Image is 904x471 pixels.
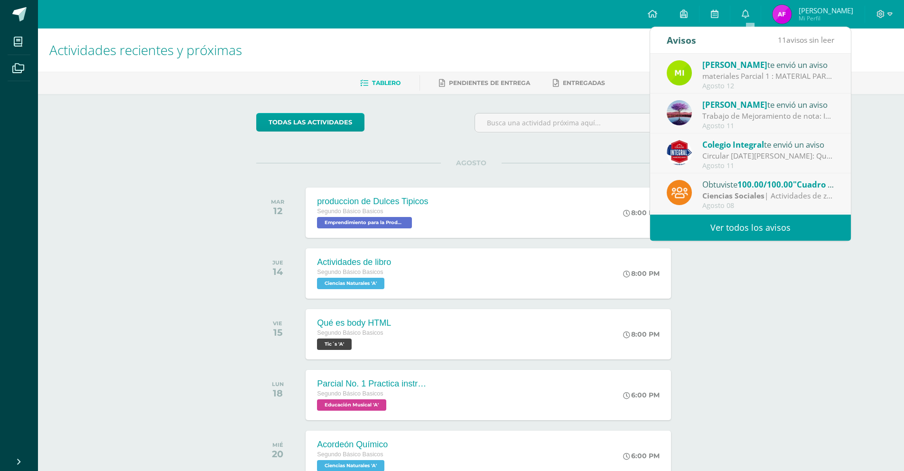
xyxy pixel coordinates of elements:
[702,59,767,70] span: [PERSON_NAME]
[667,140,692,165] img: 3d8ecf278a7f74c562a74fe44b321cd5.png
[317,390,383,397] span: Segundo Básico Basicos
[273,320,282,327] div: VIE
[317,330,383,336] span: Segundo Básico Basicos
[317,217,412,228] span: Emprendimiento para la Productividad 'A'
[317,399,386,411] span: Educación Musical 'A'
[317,339,352,350] span: Tic´s 'A'
[799,6,853,15] span: [PERSON_NAME]
[372,79,401,86] span: Tablero
[773,5,792,24] img: 1a07ec3e41e95aaca7e8acddd88a93be.png
[702,82,834,90] div: Agosto 12
[778,35,834,45] span: avisos sin leer
[273,327,282,338] div: 15
[317,278,384,289] span: Ciencias Naturales 'A'
[623,452,660,460] div: 6:00 PM
[317,318,391,328] div: Qué es body HTML
[553,75,605,91] a: Entregadas
[317,440,388,450] div: Acordeón Químico
[702,190,764,201] strong: Ciencias Sociales
[702,111,834,122] div: Trabajo de Mejoramiento de nota: Instrucciones generales: Este PMA está diseñado para ayudarte a ...
[439,75,530,91] a: Pendientes de entrega
[563,79,605,86] span: Entregadas
[317,269,383,275] span: Segundo Básico Basicos
[272,266,283,277] div: 14
[799,14,853,22] span: Mi Perfil
[702,122,834,130] div: Agosto 11
[317,257,391,267] div: Actividades de libro
[667,60,692,85] img: 8f4af3fe6ec010f2c87a2f17fab5bf8c.png
[475,113,685,132] input: Busca una actividad próxima aquí...
[702,190,834,201] div: | Actividades de zona
[623,208,660,217] div: 8:00 PM
[623,330,660,339] div: 8:00 PM
[272,387,284,399] div: 18
[272,259,283,266] div: JUE
[667,100,692,125] img: 819dedfd066c28cbca04477d4ebe005d.png
[360,75,401,91] a: Tablero
[272,381,284,387] div: LUN
[702,71,834,82] div: materiales Parcial 1 : MATERIAL PARA PARCIAL 1 PRACTICO PROXIMA SEMANA ( 18 al 22) ORGANIZACIÓN D...
[702,99,767,110] span: [PERSON_NAME]
[272,442,283,448] div: MIÉ
[702,178,834,190] div: Obtuviste en
[702,151,834,161] div: Circular 11 de agosto 2025: Querida comunidad educativa, te trasladamos este PDF con la circular ...
[737,179,793,190] span: 100.00/100.00
[317,451,383,458] span: Segundo Básico Basicos
[272,448,283,460] div: 20
[702,162,834,170] div: Agosto 11
[778,35,786,45] span: 11
[623,269,660,278] div: 8:00 PM
[271,198,284,205] div: MAR
[271,205,284,217] div: 12
[702,58,834,71] div: te envió un aviso
[702,138,834,151] div: te envió un aviso
[449,79,530,86] span: Pendientes de entrega
[623,391,660,399] div: 6:00 PM
[256,113,364,132] a: todas las Actividades
[317,197,428,207] div: produccion de Dulces Tipicos
[702,98,834,111] div: te envió un aviso
[702,139,764,150] span: Colegio Integral
[650,215,851,241] a: Ver todos los avisos
[441,159,502,167] span: AGOSTO
[702,202,834,210] div: Agosto 08
[49,41,242,59] span: Actividades recientes y próximas
[317,208,383,215] span: Segundo Básico Basicos
[317,379,431,389] div: Parcial No. 1 Practica instrumental dentro del salón de clases,
[667,27,696,53] div: Avisos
